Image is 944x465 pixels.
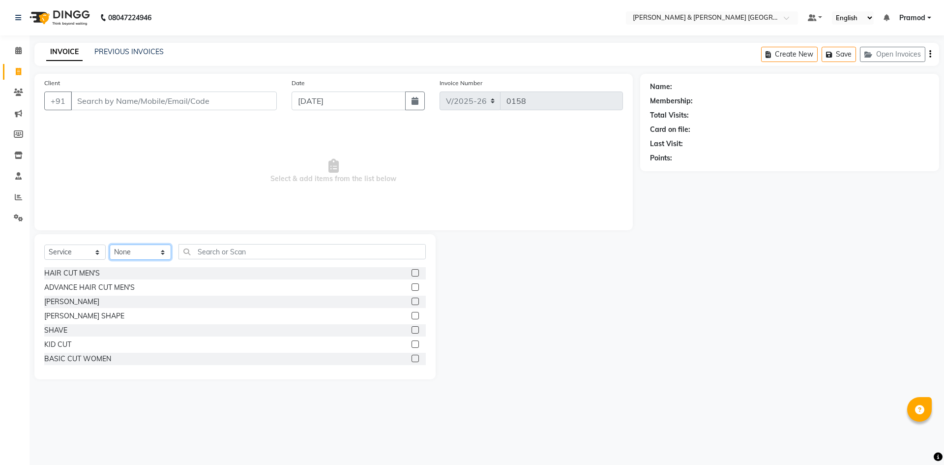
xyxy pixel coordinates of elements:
div: Total Visits: [650,110,689,121]
input: Search by Name/Mobile/Email/Code [71,92,277,110]
div: [PERSON_NAME] SHAPE [44,311,124,321]
div: ADVANCE HAIR CUT MEN'S [44,282,135,293]
label: Client [44,79,60,88]
button: Open Invoices [860,47,925,62]
span: Pramod [899,13,925,23]
div: SHAVE [44,325,67,336]
a: PREVIOUS INVOICES [94,47,164,56]
div: Membership: [650,96,693,106]
button: +91 [44,92,72,110]
a: INVOICE [46,43,83,61]
div: BASIC CUT WOMEN [44,354,111,364]
label: Date [292,79,305,88]
label: Invoice Number [440,79,482,88]
div: [PERSON_NAME] [44,297,99,307]
span: Select & add items from the list below [44,122,623,220]
div: HAIR CUT MEN'S [44,268,100,279]
button: Save [822,47,856,62]
b: 08047224946 [108,4,151,31]
img: logo [25,4,92,31]
div: Points: [650,153,672,163]
button: Create New [761,47,818,62]
div: Name: [650,82,672,92]
div: KID CUT [44,340,71,350]
input: Search or Scan [178,244,426,259]
div: Card on file: [650,124,690,135]
div: Last Visit: [650,139,683,149]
